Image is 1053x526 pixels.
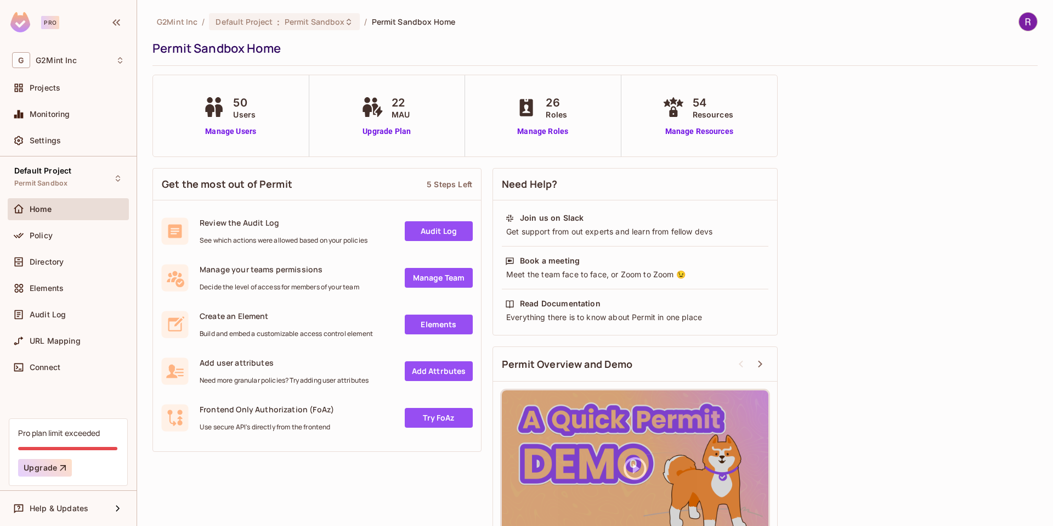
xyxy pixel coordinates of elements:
[200,217,367,228] span: Review the Audit Log
[162,177,292,191] span: Get the most out of Permit
[200,264,359,275] span: Manage your teams permissions
[200,423,334,432] span: Use secure API's directly from the frontend
[18,459,72,477] button: Upgrade
[359,126,415,137] a: Upgrade Plan
[18,428,100,438] div: Pro plan limit exceeded
[200,404,334,415] span: Frontend Only Authorization (FoAz)
[233,94,256,111] span: 50
[372,16,456,27] span: Permit Sandbox Home
[36,56,77,65] span: Workspace: G2Mint Inc
[30,310,66,319] span: Audit Log
[546,94,567,111] span: 26
[233,109,256,120] span: Users
[14,166,71,175] span: Default Project
[30,136,61,145] span: Settings
[200,236,367,245] span: See which actions were allowed based on your policies
[30,83,60,92] span: Projects
[660,126,739,137] a: Manage Resources
[364,16,367,27] li: /
[152,40,1032,57] div: Permit Sandbox Home
[405,361,473,381] a: Add Attrbutes
[12,52,30,68] span: G
[513,126,573,137] a: Manage Roles
[405,268,473,288] a: Manage Team
[285,16,345,27] span: Permit Sandbox
[505,226,765,237] div: Get support from out experts and learn from fellow devs
[200,126,261,137] a: Manage Users
[30,110,70,119] span: Monitoring
[405,315,473,334] a: Elements
[30,504,88,513] span: Help & Updates
[392,94,410,111] span: 22
[157,16,197,27] span: the active workspace
[30,205,52,214] span: Home
[216,16,273,27] span: Default Project
[41,16,59,29] div: Pro
[505,312,765,323] div: Everything there is to know about Permit in one place
[30,284,64,293] span: Elements
[520,212,584,223] div: Join us on Slack
[200,329,373,338] span: Build and embed a customizable access control element
[546,109,567,120] span: Roles
[505,269,765,280] div: Meet the team face to face, or Zoom to Zoom 😉
[200,376,369,385] span: Need more granular policies? Try adding user attributes
[427,179,472,189] div: 5 Steps Left
[502,357,633,371] span: Permit Overview and Demo
[30,337,81,345] span: URL Mapping
[520,255,580,266] div: Book a meeting
[200,311,373,321] span: Create an Element
[200,357,369,368] span: Add user attributes
[1019,13,1037,31] img: Renato Rabdishta
[276,18,280,26] span: :
[405,408,473,428] a: Try FoAz
[10,12,30,32] img: SReyMgAAAABJRU5ErkJggg==
[14,179,67,188] span: Permit Sandbox
[520,298,601,309] div: Read Documentation
[693,109,733,120] span: Resources
[392,109,410,120] span: MAU
[693,94,733,111] span: 54
[202,16,205,27] li: /
[502,177,558,191] span: Need Help?
[200,283,359,292] span: Decide the level of access for members of your team
[30,231,53,240] span: Policy
[30,363,60,372] span: Connect
[405,221,473,241] a: Audit Log
[30,258,64,266] span: Directory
